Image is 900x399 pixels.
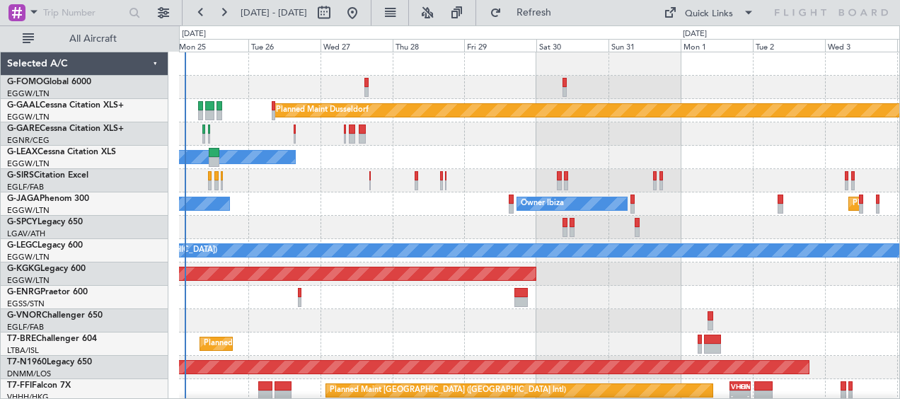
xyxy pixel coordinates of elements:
[7,218,37,226] span: G-SPCY
[521,193,564,214] div: Owner Ibiza
[7,252,50,262] a: EGGW/LTN
[393,39,465,52] div: Thu 28
[731,382,740,391] div: VHHH
[16,28,154,50] button: All Aircraft
[7,205,50,216] a: EGGW/LTN
[7,125,124,133] a: G-GARECessna Citation XLS+
[825,39,897,52] div: Wed 3
[176,39,248,52] div: Mon 25
[248,39,321,52] div: Tue 26
[685,7,733,21] div: Quick Links
[483,1,568,24] button: Refresh
[7,288,88,296] a: G-ENRGPraetor 600
[7,265,40,273] span: G-KGKG
[7,288,40,296] span: G-ENRG
[7,182,44,192] a: EGLF/FAB
[7,358,47,366] span: T7-N1960
[37,34,149,44] span: All Aircraft
[43,2,125,23] input: Trip Number
[683,28,707,40] div: [DATE]
[7,195,89,203] a: G-JAGAPhenom 300
[7,241,83,250] a: G-LEGCLegacy 600
[7,275,50,286] a: EGGW/LTN
[7,78,91,86] a: G-FOMOGlobal 6000
[7,195,40,203] span: G-JAGA
[7,381,32,390] span: T7-FFI
[504,8,564,18] span: Refresh
[536,39,608,52] div: Sat 30
[7,335,36,343] span: T7-BRE
[7,241,37,250] span: G-LEGC
[7,158,50,169] a: EGGW/LTN
[7,148,37,156] span: G-LEAX
[204,333,374,354] div: Planned Maint Warsaw ([GEOGRAPHIC_DATA])
[7,335,97,343] a: T7-BREChallenger 604
[753,39,825,52] div: Tue 2
[321,39,393,52] div: Wed 27
[7,88,50,99] a: EGGW/LTN
[7,112,50,122] a: EGGW/LTN
[740,382,749,391] div: OMDW
[608,39,681,52] div: Sun 31
[7,311,103,320] a: G-VNORChallenger 650
[657,1,761,24] button: Quick Links
[7,171,34,180] span: G-SIRS
[7,322,44,332] a: EGLF/FAB
[7,311,42,320] span: G-VNOR
[464,39,536,52] div: Fri 29
[7,101,124,110] a: G-GAALCessna Citation XLS+
[681,39,753,52] div: Mon 1
[7,369,51,379] a: DNMM/LOS
[7,218,83,226] a: G-SPCYLegacy 650
[7,135,50,146] a: EGNR/CEG
[7,358,92,366] a: T7-N1960Legacy 650
[276,100,369,121] div: Planned Maint Dusseldorf
[7,229,45,239] a: LGAV/ATH
[182,28,206,40] div: [DATE]
[7,148,116,156] a: G-LEAXCessna Citation XLS
[7,381,71,390] a: T7-FFIFalcon 7X
[7,101,40,110] span: G-GAAL
[7,265,86,273] a: G-KGKGLegacy 600
[7,125,40,133] span: G-GARE
[7,171,88,180] a: G-SIRSCitation Excel
[7,78,43,86] span: G-FOMO
[7,345,39,356] a: LTBA/ISL
[7,299,45,309] a: EGSS/STN
[241,6,307,19] span: [DATE] - [DATE]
